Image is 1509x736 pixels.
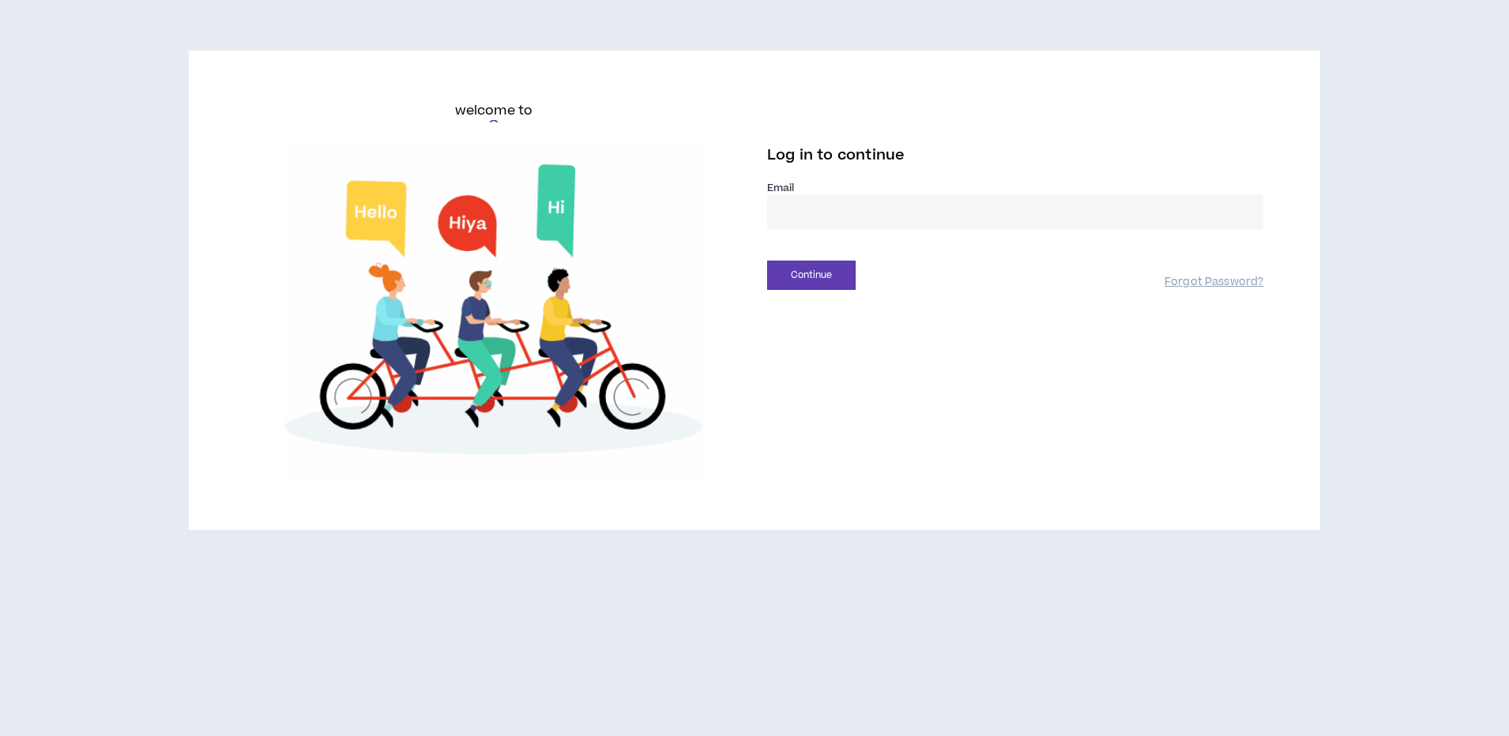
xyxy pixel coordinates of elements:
a: Forgot Password? [1165,275,1263,290]
h6: welcome to [455,101,533,120]
span: Log in to continue [767,145,905,165]
button: Continue [767,261,856,290]
img: Welcome to Wripple [246,147,742,479]
label: Email [767,181,1263,195]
